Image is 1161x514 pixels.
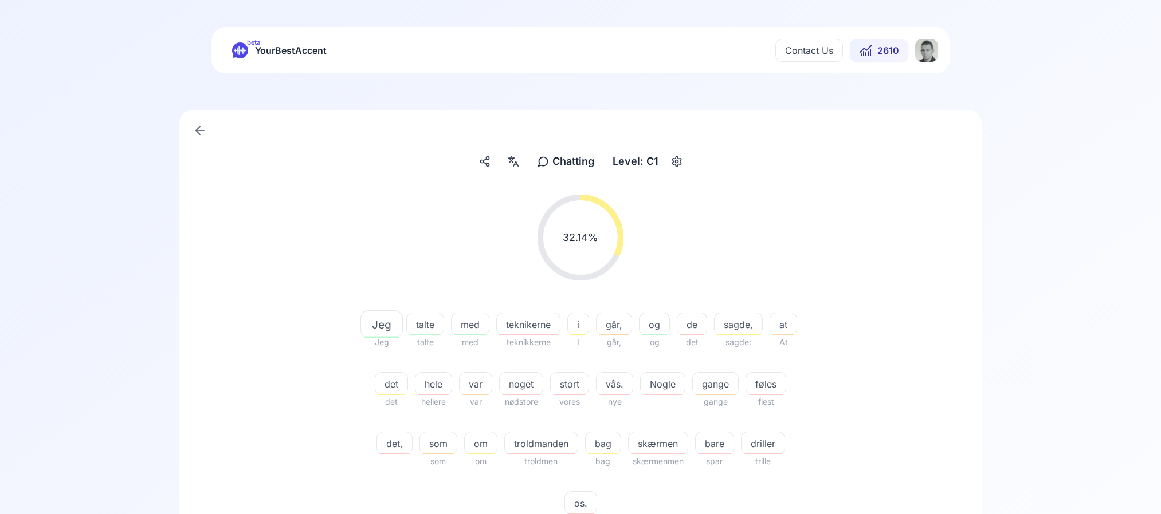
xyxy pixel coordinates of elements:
[585,454,621,468] span: bag
[596,372,633,395] button: vås.
[419,432,457,454] button: som
[608,151,686,172] button: Level: C1
[693,377,738,391] span: gange
[420,437,457,450] span: som
[596,313,632,335] button: går,
[677,335,707,349] span: det
[452,318,489,331] span: med
[550,372,589,395] button: stort
[415,395,452,409] span: hellere
[639,313,670,335] button: og
[568,318,589,331] span: i
[361,316,402,333] span: Jeg
[714,313,763,335] button: sagde,
[459,372,492,395] button: var
[551,377,589,391] span: stort
[375,372,408,395] button: det
[504,454,578,468] span: troldmen
[641,377,685,391] span: Nogle
[770,313,797,335] button: at
[629,437,688,450] span: skærmen
[499,395,543,409] span: nødstore
[692,395,739,409] span: gange
[715,318,762,331] span: sagde,
[565,496,597,510] span: os.
[464,454,497,468] span: om
[552,153,594,169] span: Chatting
[770,318,797,331] span: at
[628,454,688,468] span: skærmenmen
[695,432,734,454] button: bare
[677,313,707,335] button: de
[375,377,407,391] span: det
[746,395,786,409] span: flest
[364,335,399,349] span: Jeg
[415,372,452,395] button: hele
[695,454,734,468] span: spar
[497,318,560,331] span: teknikerne
[741,454,785,468] span: trille
[915,39,938,62] img: IS
[377,437,412,450] span: det,
[460,377,492,391] span: var
[567,313,589,335] button: i
[775,39,843,62] button: Contact Us
[597,318,632,331] span: går,
[459,395,492,409] span: var
[364,313,399,335] button: Jeg
[500,377,543,391] span: noget
[419,454,457,468] span: som
[640,372,685,395] button: Nogle
[628,432,688,454] button: skærmen
[640,318,669,331] span: og
[585,432,621,454] button: bag
[465,437,497,450] span: om
[255,42,327,58] span: YourBestAccent
[533,151,599,172] button: Chatting
[608,151,663,172] div: Level: C1
[496,335,560,349] span: teknikkerne
[597,377,633,391] span: vås.
[499,372,543,395] button: noget
[223,42,336,58] a: betaYourBestAccent
[407,318,444,331] span: talte
[564,491,597,514] button: os.
[451,335,489,349] span: med
[850,39,908,62] button: 2610
[376,432,413,454] button: det,
[696,437,734,450] span: bare
[464,432,497,454] button: om
[677,318,707,331] span: de
[247,38,260,47] span: beta
[415,377,452,391] span: hele
[877,44,899,57] span: 2610
[742,437,785,450] span: driller
[563,230,598,246] span: 32.14 %
[451,313,489,335] button: med
[567,335,589,349] span: I
[496,313,560,335] button: teknikerne
[770,335,797,349] span: At
[550,395,589,409] span: vores
[406,335,444,349] span: talte
[692,372,739,395] button: gange
[741,432,785,454] button: driller
[596,395,633,409] span: nye
[375,395,408,409] span: det
[586,437,621,450] span: bag
[746,372,786,395] button: føles
[639,335,670,349] span: og
[714,335,763,349] span: sagde:
[505,437,578,450] span: troldmanden
[406,313,444,335] button: talte
[746,377,786,391] span: føles
[596,335,632,349] span: går,
[504,432,578,454] button: troldmanden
